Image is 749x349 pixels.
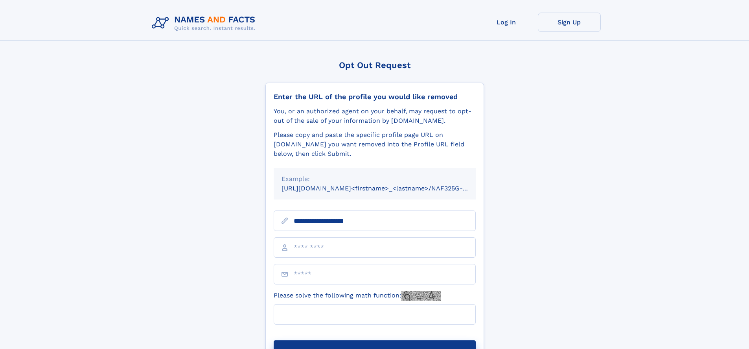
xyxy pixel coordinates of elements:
div: Enter the URL of the profile you would like removed [274,92,476,101]
small: [URL][DOMAIN_NAME]<firstname>_<lastname>/NAF325G-xxxxxxxx [282,185,491,192]
div: Opt Out Request [265,60,484,70]
div: You, or an authorized agent on your behalf, may request to opt-out of the sale of your informatio... [274,107,476,126]
a: Log In [475,13,538,32]
img: Logo Names and Facts [149,13,262,34]
div: Example: [282,174,468,184]
div: Please copy and paste the specific profile page URL on [DOMAIN_NAME] you want removed into the Pr... [274,130,476,159]
a: Sign Up [538,13,601,32]
label: Please solve the following math function: [274,291,441,301]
